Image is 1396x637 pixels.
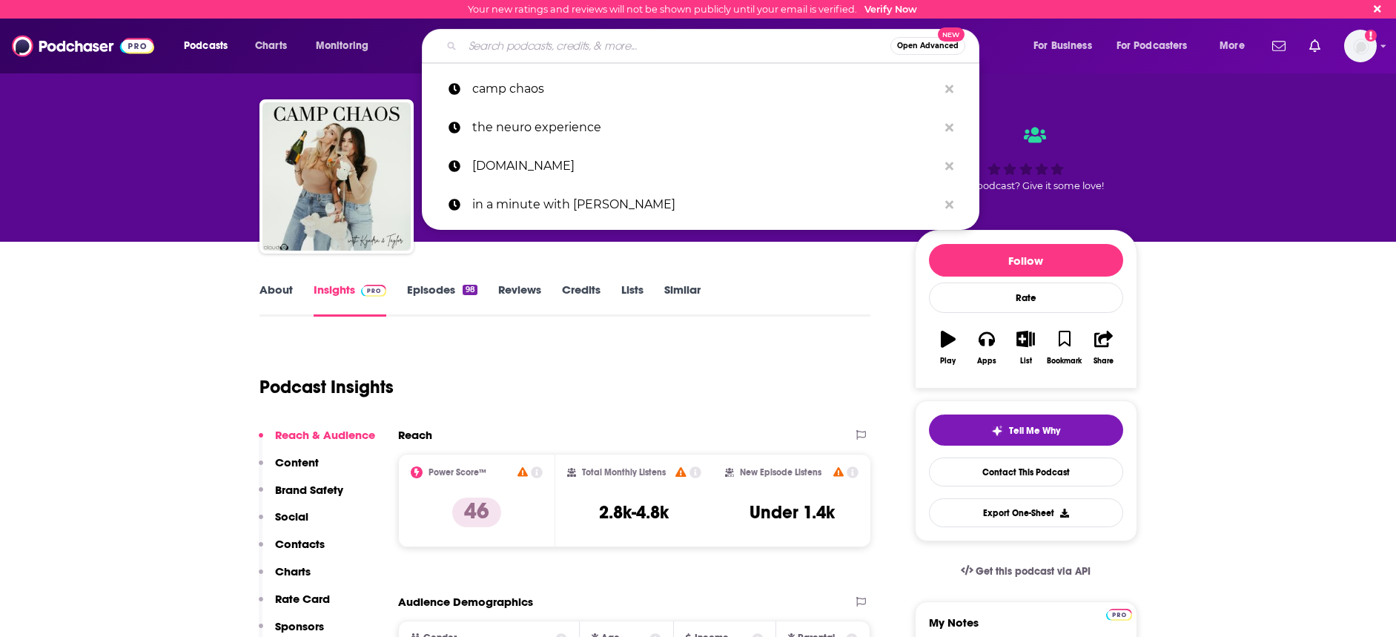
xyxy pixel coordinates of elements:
h2: Power Score™ [429,467,486,478]
span: Charts [255,36,287,56]
button: open menu [1107,34,1209,58]
h2: New Episode Listens [740,467,821,478]
a: Verify Now [864,4,917,15]
img: tell me why sparkle [991,425,1003,437]
a: Pro website [1106,607,1132,621]
a: Episodes98 [407,283,477,317]
div: Rate [929,283,1123,313]
p: Charts [275,564,311,578]
button: tell me why sparkleTell Me Why [929,415,1123,446]
a: Credits [562,283,601,317]
span: Good podcast? Give it some love! [948,180,1104,191]
span: Podcasts [184,36,228,56]
button: Content [259,455,319,483]
span: More [1220,36,1245,56]
div: Bookmark [1047,357,1082,366]
p: 46 [452,498,501,527]
button: Rate Card [259,592,330,619]
h1: Podcast Insights [259,376,394,398]
a: Charts [245,34,296,58]
span: Open Advanced [897,42,959,50]
p: Social [275,509,308,524]
button: List [1006,321,1045,374]
a: Similar [664,283,701,317]
div: Share [1094,357,1114,366]
span: New [938,27,965,42]
a: InsightsPodchaser Pro [314,283,387,317]
div: Apps [977,357,996,366]
div: List [1020,357,1032,366]
button: Show profile menu [1344,30,1377,62]
img: Camp Chaos with Kyndra & Taylor [262,102,411,251]
p: Brand Safety [275,483,343,497]
button: Export One-Sheet [929,498,1123,527]
button: Open AdvancedNew [890,37,965,55]
div: Your new ratings and reviews will not be shown publicly until your email is verified. [468,4,917,15]
h3: 2.8k-4.8k [599,501,669,524]
h3: Under 1.4k [750,501,835,524]
img: Podchaser - Follow, Share and Rate Podcasts [12,32,154,60]
button: Reach & Audience [259,428,375,455]
button: Bookmark [1045,321,1084,374]
a: the neuro experience [422,108,979,147]
span: Monitoring [316,36,368,56]
button: open menu [305,34,388,58]
img: User Profile [1344,30,1377,62]
a: Reviews [498,283,541,317]
button: Contacts [259,537,325,564]
a: About [259,283,293,317]
button: Follow [929,244,1123,277]
input: Search podcasts, credits, & more... [463,34,890,58]
a: Show notifications dropdown [1266,33,1291,59]
span: Logged in as MelissaPS [1344,30,1377,62]
button: Social [259,509,308,537]
button: open menu [1209,34,1263,58]
button: Charts [259,564,311,592]
span: For Business [1033,36,1092,56]
p: in a minute with evan [472,185,938,224]
p: camp chaos [472,70,938,108]
h2: Audience Demographics [398,595,533,609]
h2: Total Monthly Listens [582,467,666,478]
p: risky.biz [472,147,938,185]
img: Podchaser Pro [1106,609,1132,621]
a: [DOMAIN_NAME] [422,147,979,185]
button: Apps [967,321,1006,374]
p: Rate Card [275,592,330,606]
a: in a minute with [PERSON_NAME] [422,185,979,224]
a: Show notifications dropdown [1303,33,1326,59]
span: Get this podcast via API [976,565,1091,578]
p: Reach & Audience [275,428,375,442]
p: Contacts [275,537,325,551]
a: Contact This Podcast [929,458,1123,486]
a: camp chaos [422,70,979,108]
svg: Email not verified [1365,30,1377,42]
p: Content [275,455,319,469]
h2: Reach [398,428,432,442]
div: Search podcasts, credits, & more... [436,29,993,63]
div: 98 [463,285,477,295]
button: Play [929,321,967,374]
button: Brand Safety [259,483,343,510]
span: Tell Me Why [1009,425,1060,437]
button: open menu [1023,34,1111,58]
span: For Podcasters [1117,36,1188,56]
p: the neuro experience [472,108,938,147]
button: Share [1084,321,1122,374]
a: Get this podcast via API [949,553,1103,590]
div: Play [940,357,956,366]
img: Podchaser Pro [361,285,387,297]
a: Lists [621,283,644,317]
button: open menu [173,34,247,58]
div: Good podcast? Give it some love! [915,113,1137,205]
p: Sponsors [275,619,324,633]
